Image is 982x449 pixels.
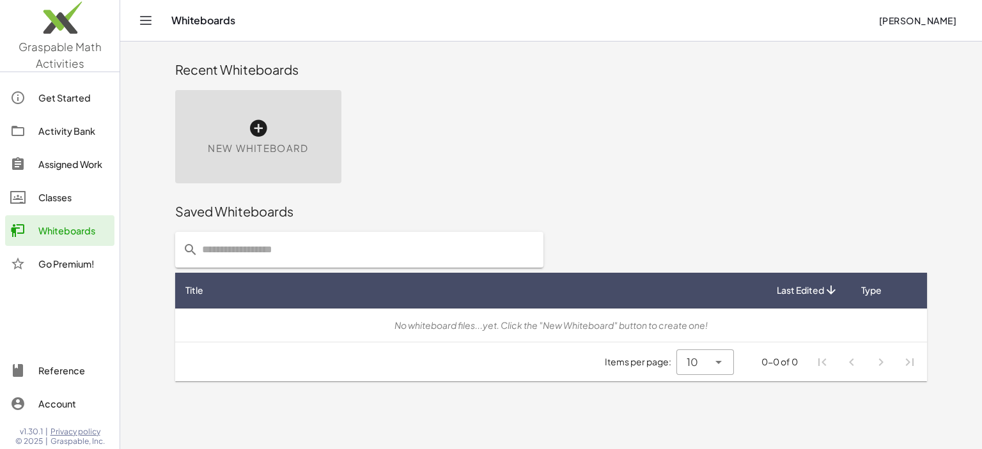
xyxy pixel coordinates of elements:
[38,123,109,139] div: Activity Bank
[5,215,114,246] a: Whiteboards
[605,355,676,369] span: Items per page:
[861,284,882,297] span: Type
[45,427,48,437] span: |
[183,242,198,257] i: prepended action
[136,10,156,31] button: Toggle navigation
[878,15,956,26] span: [PERSON_NAME]
[185,284,203,297] span: Title
[5,355,114,386] a: Reference
[38,256,109,271] div: Go Premium!
[5,116,114,146] a: Activity Bank
[51,436,105,446] span: Graspable, Inc.
[38,363,109,378] div: Reference
[51,427,105,437] a: Privacy policy
[777,284,824,297] span: Last Edited
[38,223,109,238] div: Whiteboards
[761,355,798,369] div: 0-0 of 0
[45,436,48,446] span: |
[5,149,114,179] a: Assigned Work
[175,61,927,79] div: Recent Whiteboards
[185,319,917,332] div: No whiteboard files...yet. Click the "New Whiteboard" button to create one!
[5,388,114,419] a: Account
[20,427,43,437] span: v1.30.1
[687,354,698,370] span: 10
[208,141,308,156] span: New Whiteboard
[175,202,927,220] div: Saved Whiteboards
[5,82,114,113] a: Get Started
[808,347,924,377] nav: Pagination Navigation
[15,436,43,446] span: © 2025
[38,90,109,105] div: Get Started
[19,40,102,70] span: Graspable Math Activities
[38,190,109,205] div: Classes
[38,396,109,411] div: Account
[38,156,109,172] div: Assigned Work
[5,182,114,213] a: Classes
[868,9,967,32] button: [PERSON_NAME]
